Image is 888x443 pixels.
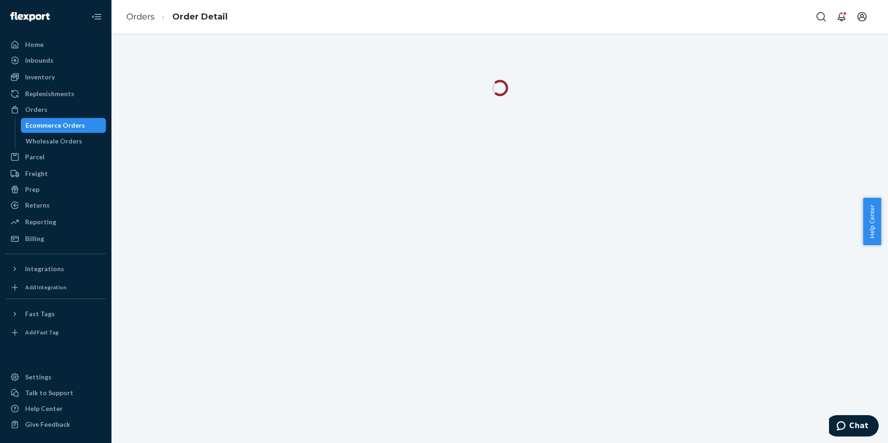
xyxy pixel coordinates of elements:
[6,306,106,321] button: Fast Tags
[119,3,235,31] ol: breadcrumbs
[25,105,47,114] div: Orders
[25,89,74,98] div: Replenishments
[25,217,56,227] div: Reporting
[25,283,66,291] div: Add Integration
[6,417,106,432] button: Give Feedback
[6,325,106,340] a: Add Fast Tag
[6,215,106,229] a: Reporting
[853,7,871,26] button: Open account menu
[832,7,851,26] button: Open notifications
[126,12,155,22] a: Orders
[6,37,106,52] a: Home
[6,166,106,181] a: Freight
[6,385,106,400] button: Talk to Support
[21,134,106,149] a: Wholesale Orders
[25,56,53,65] div: Inbounds
[6,150,106,164] a: Parcel
[25,152,45,162] div: Parcel
[26,137,82,146] div: Wholesale Orders
[25,264,64,274] div: Integrations
[6,280,106,295] a: Add Integration
[6,261,106,276] button: Integrations
[25,40,44,49] div: Home
[25,328,59,336] div: Add Fast Tag
[25,420,70,429] div: Give Feedback
[6,102,106,117] a: Orders
[6,370,106,384] a: Settings
[6,70,106,85] a: Inventory
[87,7,106,26] button: Close Navigation
[26,121,85,130] div: Ecommerce Orders
[10,12,50,21] img: Flexport logo
[6,86,106,101] a: Replenishments
[829,415,879,438] iframe: Opens a widget where you can chat to one of our agents
[25,234,44,243] div: Billing
[863,198,881,245] button: Help Center
[25,72,55,82] div: Inventory
[6,231,106,246] a: Billing
[25,309,55,319] div: Fast Tags
[6,401,106,416] a: Help Center
[25,201,50,210] div: Returns
[6,53,106,68] a: Inbounds
[6,182,106,197] a: Prep
[25,169,48,178] div: Freight
[21,118,106,133] a: Ecommerce Orders
[25,388,73,397] div: Talk to Support
[6,198,106,213] a: Returns
[25,185,39,194] div: Prep
[172,12,228,22] a: Order Detail
[25,372,52,382] div: Settings
[812,7,830,26] button: Open Search Box
[25,404,63,413] div: Help Center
